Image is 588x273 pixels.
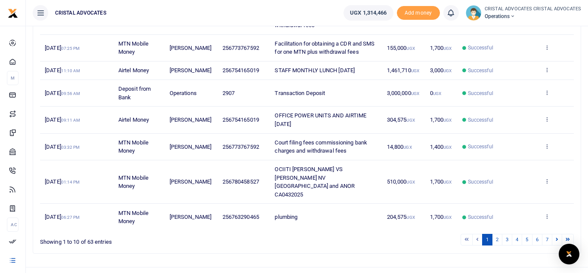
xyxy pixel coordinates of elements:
span: 1,700 [430,214,452,220]
small: 09:56 AM [61,91,80,96]
span: 256780458527 [223,178,259,185]
span: [PERSON_NAME] [170,178,211,185]
span: 14,800 [387,144,412,150]
a: 5 [522,234,532,245]
span: [PERSON_NAME] [170,67,211,74]
a: logo-small logo-large logo-large [8,9,18,16]
span: 3,000 [430,67,452,74]
span: Successful [468,213,493,221]
span: 510,000 [387,178,415,185]
div: Open Intercom Messenger [559,244,579,264]
span: 1,461,710 [387,67,419,74]
small: UGX [443,118,452,123]
span: Successful [468,178,493,186]
span: 304,575 [387,117,415,123]
span: Operations [170,90,197,96]
small: UGX [406,118,415,123]
span: OFFICE POWER UNITS AND AIRTIME [DATE] [275,112,366,127]
small: UGX [406,215,415,220]
span: Airtel Money [118,117,149,123]
small: 03:32 PM [61,145,80,150]
a: 6 [532,234,542,245]
span: [PERSON_NAME] [170,45,211,51]
span: Successful [468,143,493,150]
img: profile-user [466,5,481,21]
small: 09:11 AM [61,118,80,123]
span: 1,700 [430,45,452,51]
span: CRISTAL ADVOCATES [52,9,110,17]
a: 4 [512,234,522,245]
span: 1,700 [430,117,452,123]
small: UGX [403,145,412,150]
div: Showing 1 to 10 of 63 entries [40,233,259,246]
span: 256763290465 [223,214,259,220]
li: Toup your wallet [397,6,440,20]
a: 1 [482,234,492,245]
span: UGX 1,314,466 [350,9,387,17]
li: Wallet ballance [340,5,396,21]
a: Add money [397,9,440,15]
span: [DATE] [45,67,80,74]
small: UGX [443,145,452,150]
small: 01:14 PM [61,180,80,184]
small: UGX [406,180,415,184]
small: 11:10 AM [61,68,80,73]
small: UGX [433,91,441,96]
span: Commissioning supporting affidavits court filings fees bank fees and withdrawal fees [275,5,366,28]
span: Successful [468,67,493,74]
small: UGX [406,46,415,51]
span: 155,000 [387,45,415,51]
small: 06:27 PM [61,215,80,220]
small: 07:25 PM [61,46,80,51]
span: [DATE] [45,214,80,220]
span: Transaction Deposit [275,90,325,96]
span: 1,400 [430,144,452,150]
span: 256773767592 [223,45,259,51]
small: UGX [443,46,452,51]
span: [DATE] [45,45,80,51]
span: [DATE] [45,144,80,150]
span: [PERSON_NAME] [170,144,211,150]
span: MTN Mobile Money [118,139,149,154]
span: MTN Mobile Money [118,210,149,225]
span: Facilitation for obtaining a CDR and SMS for one MTN plus withdrawal fees [275,40,374,55]
li: M [7,71,19,85]
span: Court filing fees commissioning bank charges and withdrawal fees [275,139,367,154]
span: [PERSON_NAME] [170,214,211,220]
small: UGX [411,91,419,96]
small: UGX [443,180,452,184]
small: CRISTAL ADVOCATES CRISTAL ADVOCATES [485,6,582,13]
span: Airtel Money [118,67,149,74]
span: 204,575 [387,214,415,220]
a: 3 [502,234,512,245]
span: STAFF MONTHLY LUNCH [DATE] [275,67,355,74]
a: profile-user CRISTAL ADVOCATES CRISTAL ADVOCATES Operations [466,5,582,21]
a: 7 [542,234,552,245]
span: Add money [397,6,440,20]
span: Successful [468,116,493,124]
span: MTN Mobile Money [118,40,149,55]
span: OCIITI [PERSON_NAME] VS [PERSON_NAME] NV [GEOGRAPHIC_DATA] and ANOR CA0432025 [275,166,355,198]
span: [DATE] [45,178,80,185]
span: [DATE] [45,117,80,123]
span: 0 [430,90,441,96]
span: 256754165019 [223,117,259,123]
span: plumbing [275,214,297,220]
span: MTN Mobile Money [118,175,149,190]
span: [PERSON_NAME] [170,117,211,123]
span: Deposit from Bank [118,86,151,101]
span: Operations [485,12,582,20]
span: Successful [468,89,493,97]
img: logo-small [8,8,18,18]
span: Successful [468,44,493,52]
span: [DATE] [45,90,80,96]
span: 256754165019 [223,67,259,74]
span: 3,000,000 [387,90,419,96]
small: UGX [411,68,419,73]
small: UGX [443,215,452,220]
span: 2907 [223,90,235,96]
li: Ac [7,218,19,232]
a: 2 [492,234,502,245]
span: 1,700 [430,178,452,185]
small: UGX [443,68,452,73]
